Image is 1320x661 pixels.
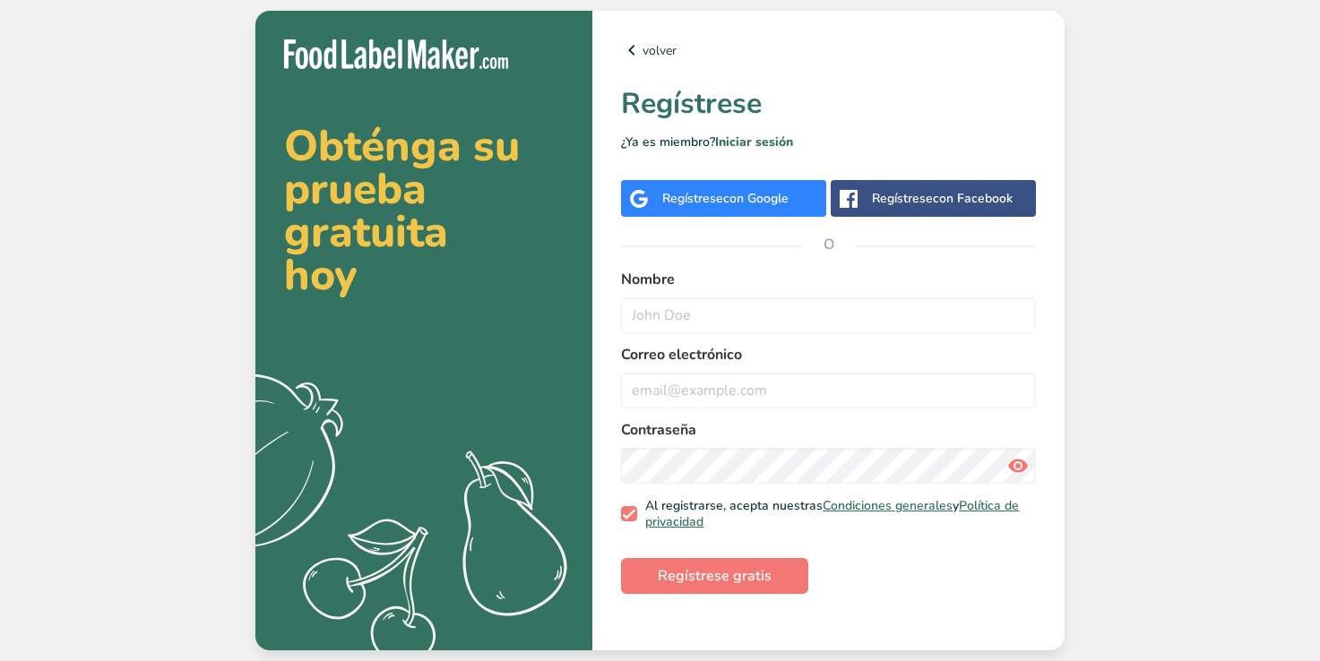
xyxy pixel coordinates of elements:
[621,269,1036,290] label: Nombre
[621,373,1036,408] input: email@example.com
[662,189,789,208] div: Regístrese
[715,133,793,150] a: Iniciar sesión
[933,190,1013,207] span: con Facebook
[802,218,856,271] span: O
[621,344,1036,365] label: Correo electrónico
[284,39,508,69] img: Food Label Maker
[621,419,1036,441] label: Contraseña
[621,82,1036,125] h1: Regístrese
[621,39,1036,61] a: volver
[284,124,564,296] h2: Obténga su prueba gratuita hoy
[823,497,953,514] a: Condiciones generales
[658,565,772,587] span: Regístrese gratis
[872,189,1013,208] div: Regístrese
[621,297,1036,333] input: John Doe
[723,190,789,207] span: con Google
[621,133,1036,151] p: ¿Ya es miembro?
[637,498,1030,529] span: Al registrarse, acepta nuestras y
[645,497,1019,530] a: Política de privacidad
[621,558,808,594] button: Regístrese gratis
